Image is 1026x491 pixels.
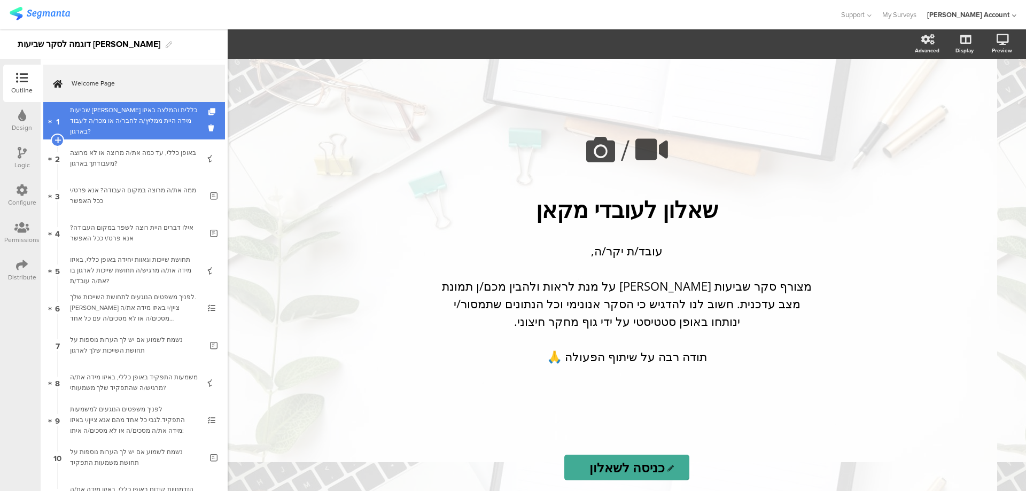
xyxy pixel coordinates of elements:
input: Start [564,455,689,480]
a: 7 נשמח לשמוע אם יש לך הערות נוספות על תחושת השייכות שלך לארגון [43,326,225,364]
a: 2 באופן כללי, עד כמה את/ה מרוצה או לא מרוצה מעבודתך בארגון? [43,139,225,177]
span: 7 [56,339,60,351]
div: ממה את/ה מרוצה במקום העבודה? אנא פרט/י ככל האפשר [70,185,202,206]
div: Logic [14,160,30,170]
span: Support [841,10,865,20]
p: תודה רבה על שיתוף הפעולה 🙏 [440,348,814,365]
a: 10 נשמח לשמוע אם יש לך הערות נוספות על תחושת משמעות התפקיד [43,439,225,476]
span: 1 [56,115,59,127]
div: נשמח לשמוע אם יש לך הערות נוספות על תחושת משמעות התפקיד [70,447,202,468]
span: 8 [55,377,60,388]
i: Delete [208,123,217,133]
div: Design [12,123,32,133]
div: Permissions [4,235,40,245]
a: 9 לפניך משפטים הנוגעים למשמעות התפקיד.לגבי כל אחד מהם אנא ציין/י באיזו מידה את/ה מסכים/ה או לא מס... [43,401,225,439]
a: Welcome Page [43,65,225,102]
img: segmanta logo [10,7,70,20]
div: Distribute [8,272,36,282]
div: משמעות התפקיד באופן כללי, באיזו מידה את/ה מרגיש/ה שהתפקיד שלך משמעותי? [70,372,198,393]
div: [PERSON_NAME] Account [927,10,1009,20]
div: נשמח לשמוע אם יש לך הערות נוספות על תחושת השייכות שלך לארגון [70,334,202,356]
div: שביעות רצון כללית והמלצה באיזו מידה היית ממליץ/ה לחבר/ה או מכר/ה לעבוד בארגון? [70,105,198,137]
span: Welcome Page [72,78,208,89]
div: Outline [11,85,33,95]
span: / [621,129,629,172]
span: 4 [55,227,60,239]
div: Advanced [915,46,939,54]
div: Configure [8,198,36,207]
p: מצורף סקר שביעות [PERSON_NAME] על מנת לראות ולהבין מכם/ן תמונת מצב עדכנית. חשוב לנו להדגיש כי הסק... [440,277,814,330]
a: 1 שביעות [PERSON_NAME] כללית והמלצה באיזו מידה היית ממליץ/ה לחבר/ה או מכר/ה לעבוד בארגון? [43,102,225,139]
p: עובד/ת יקר/ה, [440,242,814,260]
span: 10 [53,451,61,463]
span: 3 [55,190,60,201]
div: Display [955,46,974,54]
div: לפניך משפטים הנוגעים לתחושת השייכות שלך.אנא ציין/י באיזו מידה את/ה מסכים/ה או לא מסכים/ה עם כל אח... [70,292,198,324]
a: 5 תחושת שייכות וגאוות יחידה באופן כללי, באיזו מידה את/ה מרגיש/ה תחושת שייכות לארגון בו את/ה עובד/ת? [43,252,225,289]
a: 8 משמעות התפקיד באופן כללי, באיזו מידה את/ה מרגיש/ה שהתפקיד שלך משמעותי? [43,364,225,401]
p: שאלון לעובדי מקאן [429,194,825,224]
a: 6 לפניך משפטים הנוגעים לתחושת השייכות שלך.[PERSON_NAME] ציין/י באיזו מידה את/ה מסכים/ה או לא מסכי... [43,289,225,326]
div: אילו דברים היית רוצה לשפר במקום העבודה?אנא פרט/י ככל האפשר [70,222,202,244]
span: 9 [55,414,60,426]
a: 3 ממה את/ה מרוצה במקום העבודה? אנא פרט/י ככל האפשר [43,177,225,214]
div: לפניך משפטים הנוגעים למשמעות התפקיד.לגבי כל אחד מהם אנא ציין/י באיזו מידה את/ה מסכים/ה או לא מסכי... [70,404,198,436]
div: תחושת שייכות וגאוות יחידה באופן כללי, באיזו מידה את/ה מרגיש/ה תחושת שייכות לארגון בו את/ה עובד/ת? [70,254,198,286]
i: Duplicate [208,108,217,115]
div: דוגמה לסקר שביעות [PERSON_NAME] [18,36,160,53]
span: 6 [55,302,60,314]
span: 5 [55,264,60,276]
div: באופן כללי, עד כמה את/ה מרוצה או לא מרוצה מעבודתך בארגון? [70,147,198,169]
div: Preview [992,46,1012,54]
a: 4 אילו דברים היית רוצה לשפר במקום העבודה?אנא פרט/י ככל האפשר [43,214,225,252]
span: 2 [55,152,60,164]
